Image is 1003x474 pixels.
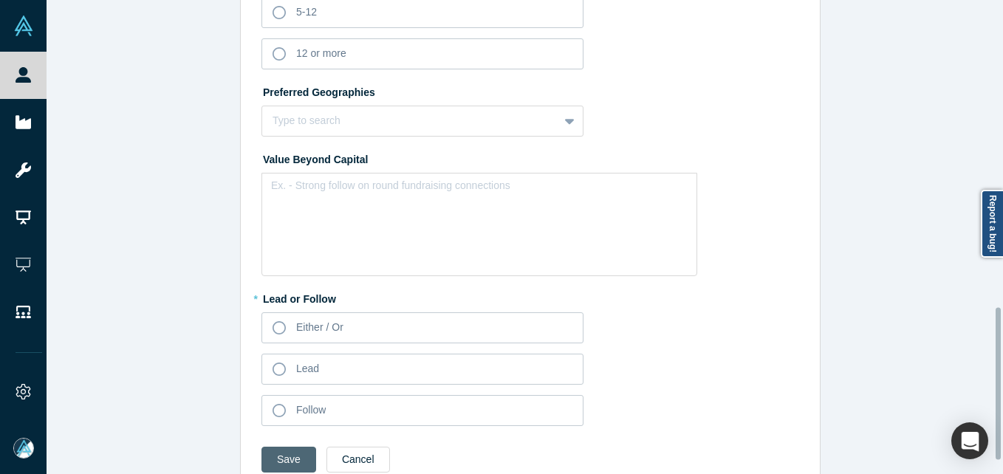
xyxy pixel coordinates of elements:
label: Preferred Geographies [261,80,799,100]
button: Cancel [326,447,390,473]
span: Either / Or [296,321,343,333]
a: Report a bug! [981,190,1003,258]
div: rdw-wrapper [261,173,697,276]
div: rdw-editor [272,178,688,202]
button: Save [261,447,316,473]
label: Lead or Follow [261,286,799,307]
span: 12 or more [296,47,346,59]
img: Alchemist Vault Logo [13,16,34,36]
img: Mia Scott's Account [13,438,34,458]
label: Value Beyond Capital [261,147,799,168]
span: Follow [296,404,326,416]
span: Lead [296,363,319,374]
span: 5-12 [296,6,317,18]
